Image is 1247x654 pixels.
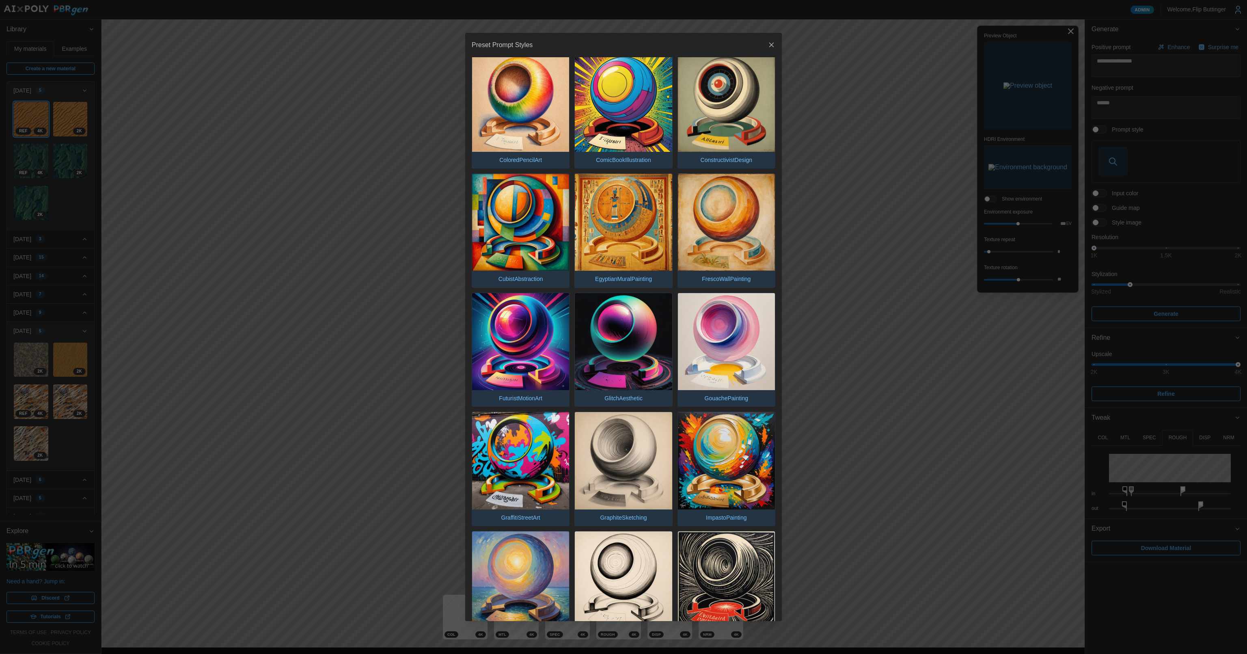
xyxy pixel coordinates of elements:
[472,42,533,48] h2: Preset Prompt Styles
[574,173,672,288] button: EgyptianMuralPainting.jpgEgyptianMuralPainting
[678,174,775,271] img: FrescoWallPainting.jpg
[575,531,672,628] img: InkIllustration.jpg
[678,412,775,509] img: ImpastoPainting.jpg
[574,54,672,168] button: ComicBookIllustration.jpgComicBookIllustration
[678,531,775,628] img: LinocutPrintmaking.jpg
[575,174,672,271] img: EgyptianMuralPainting.jpg
[472,54,570,168] button: ColoredPencilArt.jpgColoredPencilArt
[702,509,751,526] p: ImpastoPainting
[677,54,775,168] button: ConstructivistDesign.jpgConstructivistDesign
[575,54,672,151] img: ComicBookIllustration.jpg
[497,509,544,526] p: GraffitiStreetArt
[472,412,569,509] img: GraffitiStreetArt.jpg
[677,531,775,645] button: LinocutPrintmaking.jpgLinocutPrintmaking
[678,293,775,390] img: GouachePainting.jpg
[575,412,672,509] img: GraphiteSketching.jpg
[697,152,757,168] p: ConstructivistDesign
[698,271,755,287] p: FrescoWallPainting
[574,531,672,645] button: InkIllustration.jpgInkIllustration
[574,412,672,526] button: GraphiteSketching.jpgGraphiteSketching
[574,293,672,407] button: GlitchAesthetic.jpgGlitchAesthetic
[494,271,547,287] p: CubistAbstraction
[592,152,655,168] p: ComicBookIllustration
[495,152,546,168] p: ColoredPencilArt
[472,293,569,390] img: FuturistMotionArt.jpg
[701,390,752,406] p: GouachePainting
[472,412,570,526] button: GraffitiStreetArt.jpgGraffitiStreetArt
[596,509,651,526] p: GraphiteSketching
[472,173,570,288] button: CubistAbstraction.jpgCubistAbstraction
[472,531,570,645] button: ImpressionistPainting.jpgImpressionistPainting
[472,531,569,628] img: ImpressionistPainting.jpg
[575,293,672,390] img: GlitchAesthetic.jpg
[472,54,569,151] img: ColoredPencilArt.jpg
[600,390,646,406] p: GlitchAesthetic
[472,174,569,271] img: CubistAbstraction.jpg
[495,390,546,406] p: FuturistMotionArt
[677,293,775,407] button: GouachePainting.jpgGouachePainting
[678,54,775,151] img: ConstructivistDesign.jpg
[677,173,775,288] button: FrescoWallPainting.jpgFrescoWallPainting
[472,293,570,407] button: FuturistMotionArt.jpgFuturistMotionArt
[677,412,775,526] button: ImpastoPainting.jpgImpastoPainting
[591,271,656,287] p: EgyptianMuralPainting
